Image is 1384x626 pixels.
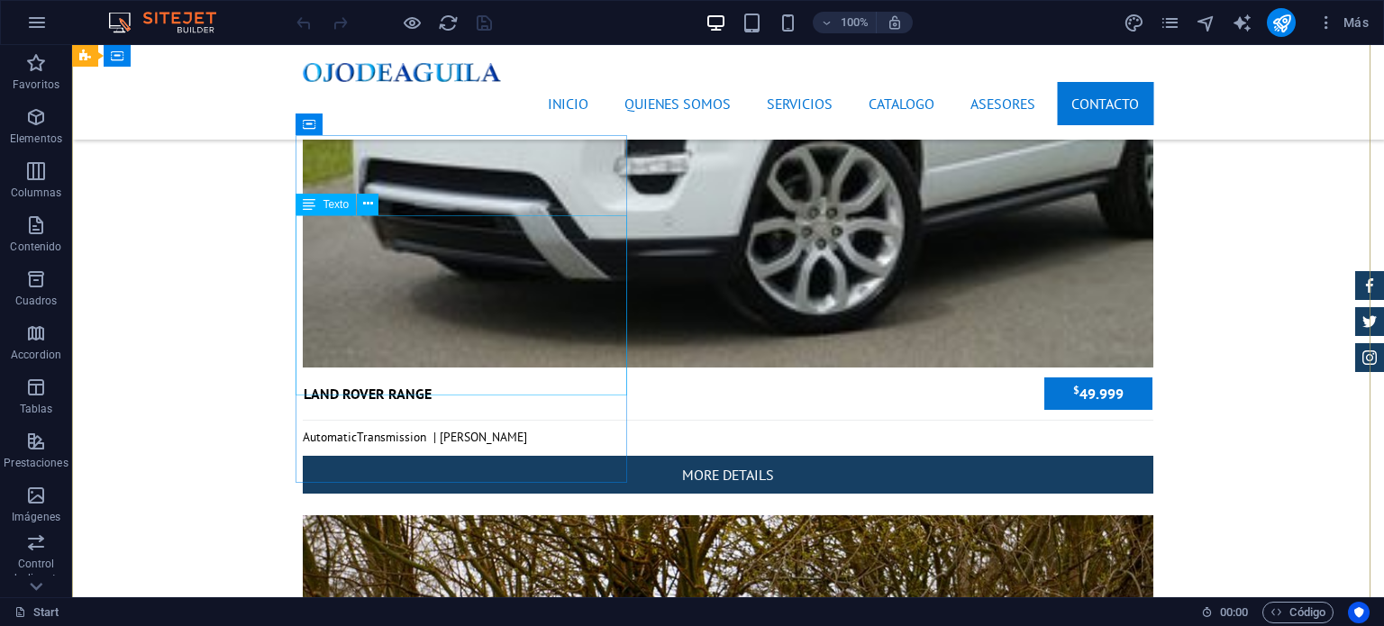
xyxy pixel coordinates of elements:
[1271,13,1292,33] i: Publicar
[840,12,869,33] h6: 100%
[14,602,59,623] a: Haz clic para cancelar la selección y doble clic para abrir páginas
[1233,605,1235,619] span: :
[20,402,53,416] p: Tablas
[1123,12,1144,33] button: design
[813,12,877,33] button: 100%
[1220,602,1248,623] span: 00 00
[1310,8,1376,37] button: Más
[1267,8,1296,37] button: publish
[10,132,62,146] p: Elementos
[1196,13,1216,33] i: Navegador
[1160,13,1180,33] i: Páginas (Ctrl+Alt+S)
[11,348,61,362] p: Accordion
[887,14,903,31] i: Al redimensionar, ajustar el nivel de zoom automáticamente para ajustarse al dispositivo elegido.
[437,12,459,33] button: reload
[323,199,349,210] span: Texto
[13,77,59,92] p: Favoritos
[1159,12,1180,33] button: pages
[1270,602,1325,623] span: Código
[10,240,61,254] p: Contenido
[1124,13,1144,33] i: Diseño (Ctrl+Alt+Y)
[1348,602,1370,623] button: Usercentrics
[438,13,459,33] i: Volver a cargar página
[4,456,68,470] p: Prestaciones
[1231,12,1252,33] button: text_generator
[1262,602,1334,623] button: Código
[401,12,423,33] button: Haz clic para salir del modo de previsualización y seguir editando
[15,294,58,308] p: Cuadros
[1317,14,1369,32] span: Más
[1195,12,1216,33] button: navigator
[1201,602,1249,623] h6: Tiempo de la sesión
[11,186,62,200] p: Columnas
[104,12,239,33] img: Editor Logo
[12,510,60,524] p: Imágenes
[1232,13,1252,33] i: AI Writer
